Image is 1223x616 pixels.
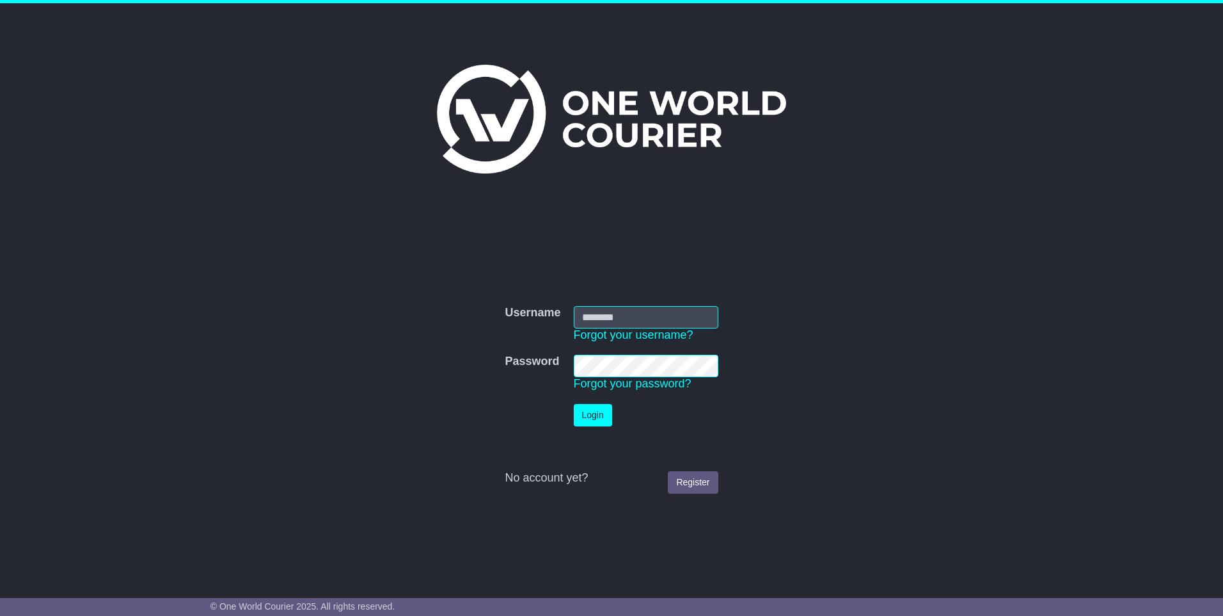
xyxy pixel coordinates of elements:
label: Password [505,355,559,369]
img: One World [437,65,786,174]
button: Login [574,404,612,426]
label: Username [505,306,560,320]
span: © One World Courier 2025. All rights reserved. [210,601,395,612]
div: No account yet? [505,471,718,485]
a: Forgot your username? [574,328,693,341]
a: Forgot your password? [574,377,691,390]
a: Register [668,471,718,494]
